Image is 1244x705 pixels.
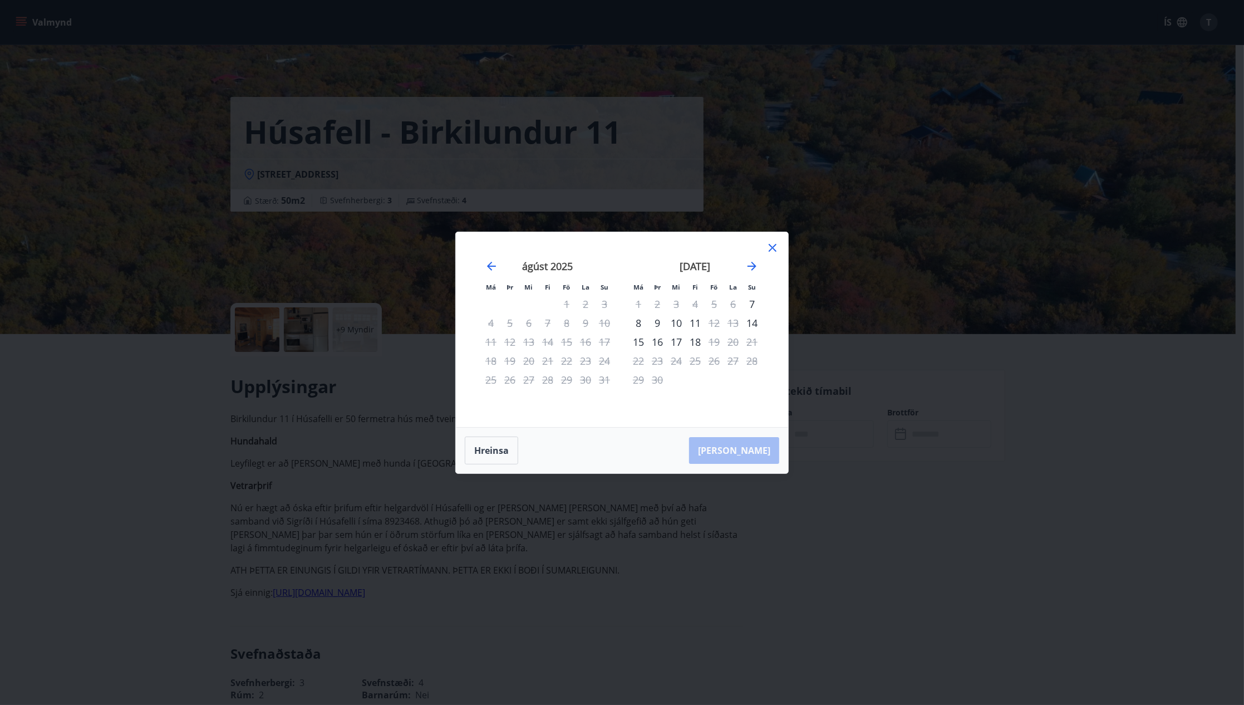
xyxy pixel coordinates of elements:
small: Mi [525,283,533,291]
div: Aðeins útritun í boði [705,332,724,351]
td: Not available. föstudagur, 5. september 2025 [705,295,724,314]
td: Not available. laugardagur, 2. ágúst 2025 [576,295,595,314]
div: Aðeins útritun í boði [705,314,724,332]
div: Move forward to switch to the next month. [745,260,759,273]
td: Not available. föstudagur, 15. ágúst 2025 [557,332,576,351]
td: Not available. föstudagur, 29. ágúst 2025 [557,370,576,389]
td: Not available. fimmtudagur, 28. ágúst 2025 [538,370,557,389]
td: Not available. sunnudagur, 17. ágúst 2025 [595,332,614,351]
td: Not available. þriðjudagur, 23. september 2025 [648,351,667,370]
td: Choose mánudagur, 8. september 2025 as your check-in date. It’s available. [629,314,648,332]
small: Fi [692,283,698,291]
td: Not available. sunnudagur, 10. ágúst 2025 [595,314,614,332]
td: Not available. föstudagur, 19. september 2025 [705,332,724,351]
td: Not available. mánudagur, 22. september 2025 [629,351,648,370]
td: Not available. þriðjudagur, 26. ágúst 2025 [500,370,519,389]
td: Not available. föstudagur, 26. september 2025 [705,351,724,370]
td: Choose sunnudagur, 14. september 2025 as your check-in date. It’s available. [743,314,761,332]
small: Má [486,283,496,291]
td: Not available. föstudagur, 1. ágúst 2025 [557,295,576,314]
small: Fö [711,283,718,291]
td: Choose fimmtudagur, 11. september 2025 as your check-in date. It’s available. [686,314,705,332]
div: Aðeins innritun í boði [743,295,761,314]
td: Not available. laugardagur, 9. ágúst 2025 [576,314,595,332]
td: Choose þriðjudagur, 9. september 2025 as your check-in date. It’s available. [648,314,667,332]
div: Calendar [469,246,775,414]
td: Not available. sunnudagur, 31. ágúst 2025 [595,370,614,389]
small: Su [601,283,608,291]
td: Not available. mánudagur, 18. ágúst 2025 [481,351,500,370]
td: Not available. mánudagur, 11. ágúst 2025 [481,332,500,351]
small: Su [748,283,756,291]
strong: ágúst 2025 [523,260,573,273]
div: 9 [648,314,667,332]
td: Not available. laugardagur, 16. ágúst 2025 [576,332,595,351]
td: Not available. miðvikudagur, 6. ágúst 2025 [519,314,538,332]
div: Aðeins innritun í boði [743,314,761,332]
td: Choose miðvikudagur, 10. september 2025 as your check-in date. It’s available. [667,314,686,332]
small: La [729,283,737,291]
td: Choose mánudagur, 15. september 2025 as your check-in date. It’s available. [629,332,648,351]
small: Þr [654,283,661,291]
td: Choose sunnudagur, 7. september 2025 as your check-in date. It’s available. [743,295,761,314]
td: Not available. föstudagur, 22. ágúst 2025 [557,351,576,370]
small: Þr [507,283,513,291]
div: Move backward to switch to the previous month. [485,260,498,273]
td: Not available. sunnudagur, 3. ágúst 2025 [595,295,614,314]
td: Not available. sunnudagur, 24. ágúst 2025 [595,351,614,370]
td: Not available. sunnudagur, 28. september 2025 [743,351,761,370]
td: Not available. þriðjudagur, 19. ágúst 2025 [500,351,519,370]
small: Mi [672,283,681,291]
div: 16 [648,332,667,351]
td: Not available. laugardagur, 20. september 2025 [724,332,743,351]
td: Choose miðvikudagur, 17. september 2025 as your check-in date. It’s available. [667,332,686,351]
td: Choose þriðjudagur, 16. september 2025 as your check-in date. It’s available. [648,332,667,351]
td: Not available. miðvikudagur, 24. september 2025 [667,351,686,370]
td: Not available. miðvikudagur, 13. ágúst 2025 [519,332,538,351]
td: Not available. laugardagur, 13. september 2025 [724,314,743,332]
div: 10 [667,314,686,332]
td: Not available. miðvikudagur, 20. ágúst 2025 [519,351,538,370]
strong: [DATE] [680,260,711,273]
small: Má [633,283,643,291]
td: Not available. þriðjudagur, 30. september 2025 [648,370,667,389]
td: Not available. mánudagur, 29. september 2025 [629,370,648,389]
td: Not available. þriðjudagur, 12. ágúst 2025 [500,332,519,351]
td: Not available. mánudagur, 4. ágúst 2025 [481,314,500,332]
td: Not available. mánudagur, 25. ágúst 2025 [481,370,500,389]
td: Not available. laugardagur, 6. september 2025 [724,295,743,314]
td: Not available. miðvikudagur, 3. september 2025 [667,295,686,314]
td: Not available. fimmtudagur, 4. september 2025 [686,295,705,314]
td: Not available. fimmtudagur, 14. ágúst 2025 [538,332,557,351]
small: Fi [545,283,550,291]
td: Not available. miðvikudagur, 27. ágúst 2025 [519,370,538,389]
td: Not available. fimmtudagur, 7. ágúst 2025 [538,314,557,332]
td: Not available. laugardagur, 27. september 2025 [724,351,743,370]
td: Choose fimmtudagur, 18. september 2025 as your check-in date. It’s available. [686,332,705,351]
td: Not available. föstudagur, 8. ágúst 2025 [557,314,576,332]
small: La [582,283,589,291]
td: Not available. fimmtudagur, 21. ágúst 2025 [538,351,557,370]
button: Hreinsa [465,437,518,464]
td: Not available. föstudagur, 12. september 2025 [705,314,724,332]
div: 15 [629,332,648,351]
td: Not available. þriðjudagur, 2. september 2025 [648,295,667,314]
td: Not available. laugardagur, 23. ágúst 2025 [576,351,595,370]
div: 11 [686,314,705,332]
td: Not available. fimmtudagur, 25. september 2025 [686,351,705,370]
small: Fö [563,283,571,291]
div: 17 [667,332,686,351]
td: Not available. þriðjudagur, 5. ágúst 2025 [500,314,519,332]
div: 18 [686,332,705,351]
div: 8 [629,314,648,332]
td: Not available. sunnudagur, 21. september 2025 [743,332,761,351]
td: Not available. mánudagur, 1. september 2025 [629,295,648,314]
td: Not available. laugardagur, 30. ágúst 2025 [576,370,595,389]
